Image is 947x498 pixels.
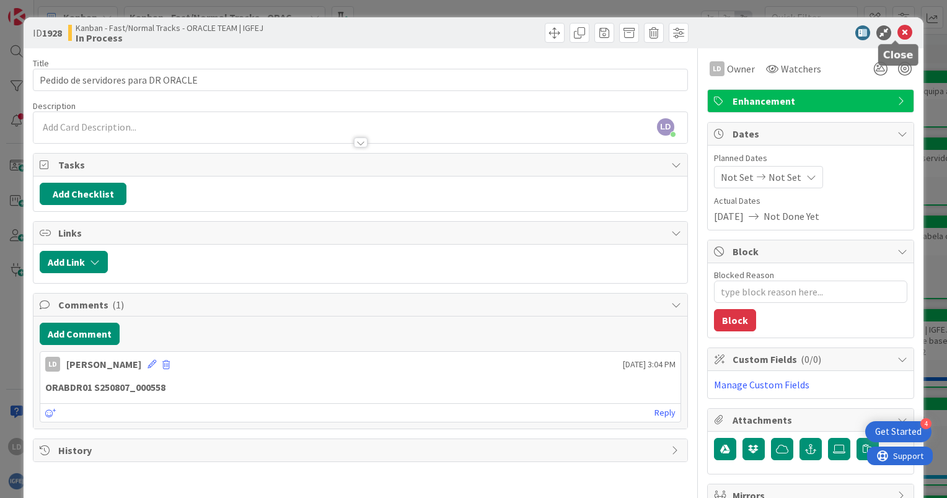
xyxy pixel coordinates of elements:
[727,61,755,76] span: Owner
[42,27,62,39] b: 1928
[769,170,801,185] span: Not Set
[733,352,891,367] span: Custom Fields
[714,152,907,165] span: Planned Dates
[714,309,756,331] button: Block
[623,358,676,371] span: [DATE] 3:04 PM
[733,126,891,141] span: Dates
[654,405,676,421] a: Reply
[58,157,665,172] span: Tasks
[45,357,60,372] div: LD
[657,118,674,136] span: LD
[33,69,688,91] input: type card name here...
[733,413,891,427] span: Attachments
[781,61,821,76] span: Watchers
[714,269,774,281] label: Blocked Reason
[45,381,165,393] strong: ORABDR01 S250807_000558
[33,58,49,69] label: Title
[883,49,914,61] h5: Close
[66,357,141,372] div: [PERSON_NAME]
[710,61,725,76] div: LD
[76,33,263,43] b: In Process
[58,443,665,458] span: History
[714,194,907,207] span: Actual Dates
[40,251,108,273] button: Add Link
[714,209,744,224] span: [DATE]
[33,25,62,40] span: ID
[76,23,263,33] span: Kanban - Fast/Normal Tracks - ORACLE TEAM | IGFEJ
[721,170,754,185] span: Not Set
[714,378,809,391] a: Manage Custom Fields
[875,426,922,438] div: Get Started
[40,183,126,205] button: Add Checklist
[33,100,76,111] span: Description
[764,209,819,224] span: Not Done Yet
[26,2,56,17] span: Support
[733,244,891,259] span: Block
[58,297,665,312] span: Comments
[58,225,665,240] span: Links
[920,418,932,429] div: 4
[801,353,821,365] span: ( 0/0 )
[112,299,124,311] span: ( 1 )
[40,323,120,345] button: Add Comment
[865,421,932,442] div: Open Get Started checklist, remaining modules: 4
[733,94,891,108] span: Enhancement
